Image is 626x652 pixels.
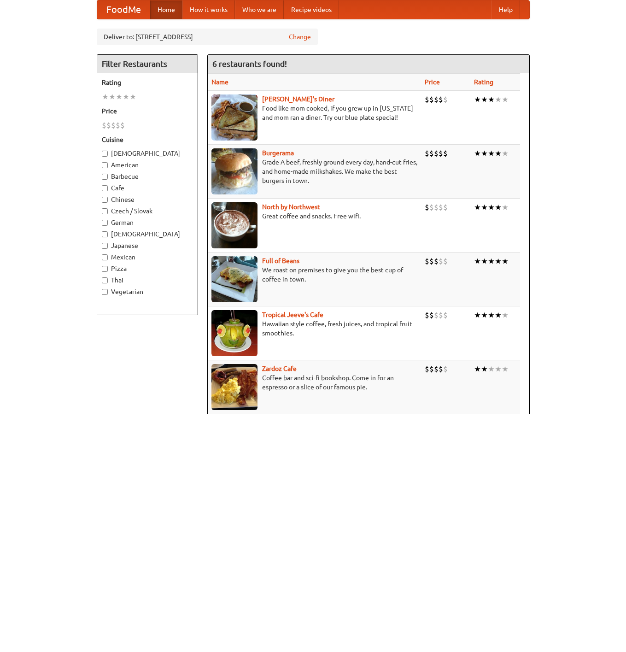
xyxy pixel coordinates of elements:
[102,106,193,116] h5: Price
[481,202,488,212] li: ★
[102,218,193,227] label: German
[211,211,417,221] p: Great coffee and snacks. Free wifi.
[434,364,439,374] li: $
[211,94,257,141] img: sallys.jpg
[182,0,235,19] a: How it works
[102,289,108,295] input: Vegetarian
[439,364,443,374] li: $
[502,256,509,266] li: ★
[102,174,108,180] input: Barbecue
[102,220,108,226] input: German
[120,120,125,130] li: $
[129,92,136,102] li: ★
[262,257,299,264] a: Full of Beans
[439,256,443,266] li: $
[502,148,509,159] li: ★
[434,256,439,266] li: $
[102,135,193,144] h5: Cuisine
[425,256,429,266] li: $
[425,78,440,86] a: Price
[502,310,509,320] li: ★
[102,149,193,158] label: [DEMOGRAPHIC_DATA]
[211,202,257,248] img: north.jpg
[474,310,481,320] li: ★
[102,185,108,191] input: Cafe
[102,206,193,216] label: Czech / Slovak
[262,311,323,318] b: Tropical Jeeve's Cafe
[488,256,495,266] li: ★
[434,148,439,159] li: $
[106,120,111,130] li: $
[211,265,417,284] p: We roast on premises to give you the best cup of coffee in town.
[474,94,481,105] li: ★
[443,256,448,266] li: $
[116,92,123,102] li: ★
[481,148,488,159] li: ★
[235,0,284,19] a: Who we are
[102,229,193,239] label: [DEMOGRAPHIC_DATA]
[443,364,448,374] li: $
[102,243,108,249] input: Japanese
[425,364,429,374] li: $
[474,256,481,266] li: ★
[474,78,493,86] a: Rating
[211,158,417,185] p: Grade A beef, freshly ground every day, hand-cut fries, and home-made milkshakes. We make the bes...
[474,148,481,159] li: ★
[488,310,495,320] li: ★
[212,59,287,68] ng-pluralize: 6 restaurants found!
[443,310,448,320] li: $
[488,202,495,212] li: ★
[481,94,488,105] li: ★
[481,256,488,266] li: ★
[439,202,443,212] li: $
[102,231,108,237] input: [DEMOGRAPHIC_DATA]
[502,202,509,212] li: ★
[102,162,108,168] input: American
[102,253,193,262] label: Mexican
[502,94,509,105] li: ★
[495,148,502,159] li: ★
[481,310,488,320] li: ★
[443,202,448,212] li: $
[102,172,193,181] label: Barbecue
[111,120,116,130] li: $
[429,364,434,374] li: $
[474,202,481,212] li: ★
[102,183,193,193] label: Cafe
[211,319,417,338] p: Hawaiian style coffee, fresh juices, and tropical fruit smoothies.
[434,310,439,320] li: $
[211,256,257,302] img: beans.jpg
[425,310,429,320] li: $
[109,92,116,102] li: ★
[211,373,417,392] p: Coffee bar and sci-fi bookshop. Come in for an espresso or a slice of our famous pie.
[495,310,502,320] li: ★
[102,160,193,170] label: American
[123,92,129,102] li: ★
[425,94,429,105] li: $
[491,0,520,19] a: Help
[429,202,434,212] li: $
[284,0,339,19] a: Recipe videos
[434,202,439,212] li: $
[102,276,193,285] label: Thai
[211,78,228,86] a: Name
[488,148,495,159] li: ★
[97,29,318,45] div: Deliver to: [STREET_ADDRESS]
[434,94,439,105] li: $
[488,94,495,105] li: ★
[102,151,108,157] input: [DEMOGRAPHIC_DATA]
[262,95,334,103] b: [PERSON_NAME]'s Diner
[262,149,294,157] a: Burgerama
[481,364,488,374] li: ★
[495,256,502,266] li: ★
[102,241,193,250] label: Japanese
[429,310,434,320] li: $
[102,277,108,283] input: Thai
[262,203,320,211] b: North by Northwest
[495,94,502,105] li: ★
[495,202,502,212] li: ★
[429,256,434,266] li: $
[102,254,108,260] input: Mexican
